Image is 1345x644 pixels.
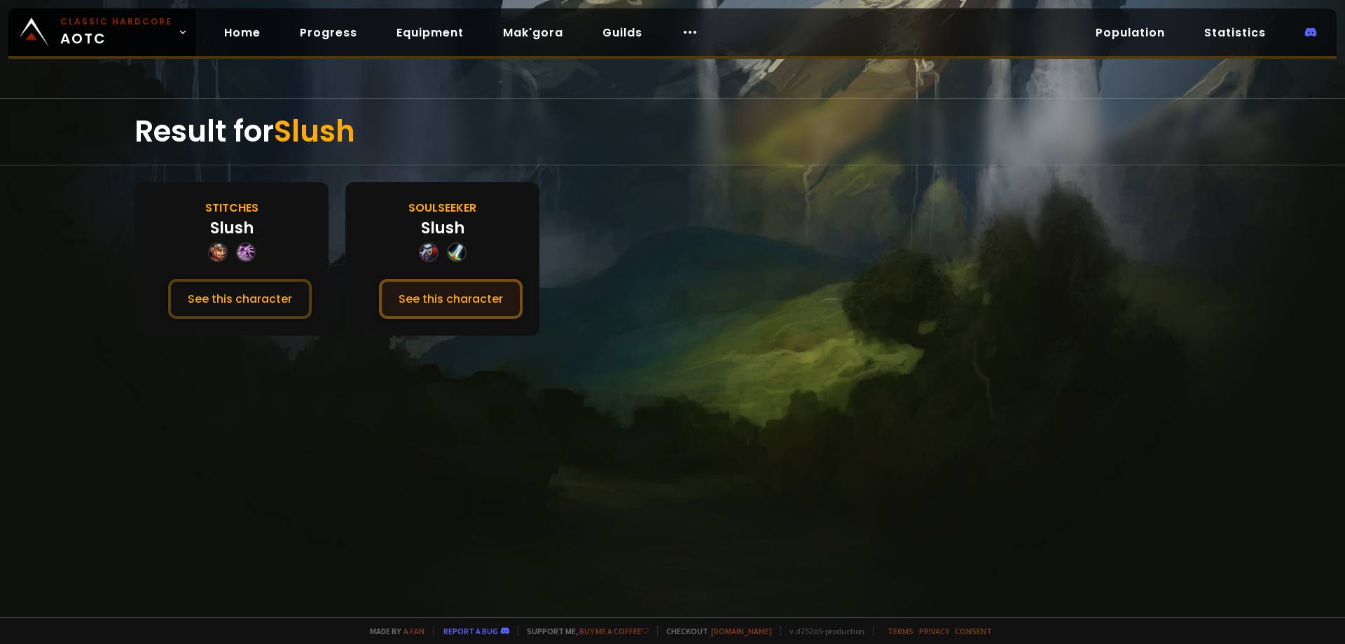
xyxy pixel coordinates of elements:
div: Stitches [205,199,258,217]
a: Equipment [385,18,475,47]
div: Result for [134,99,1210,165]
button: See this character [379,279,523,319]
a: Classic HardcoreAOTC [8,8,196,56]
a: Mak'gora [492,18,574,47]
span: Support me, [518,626,649,636]
a: a fan [403,626,425,636]
a: Statistics [1193,18,1277,47]
div: Slush [421,217,464,240]
a: Privacy [919,626,949,636]
a: [DOMAIN_NAME] [711,626,772,636]
a: Guilds [591,18,654,47]
span: v. d752d5 - production [780,626,864,636]
small: Classic Hardcore [60,15,172,28]
span: AOTC [60,15,172,49]
div: Slush [210,217,254,240]
a: Home [213,18,272,47]
a: Buy me a coffee [579,626,649,636]
a: Population [1084,18,1176,47]
button: See this character [168,279,312,319]
span: Slush [274,111,355,152]
a: Progress [289,18,368,47]
span: Made by [361,626,425,636]
a: Terms [888,626,913,636]
a: Report a bug [443,626,498,636]
span: Checkout [657,626,772,636]
a: Consent [955,626,992,636]
div: Soulseeker [408,199,476,217]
